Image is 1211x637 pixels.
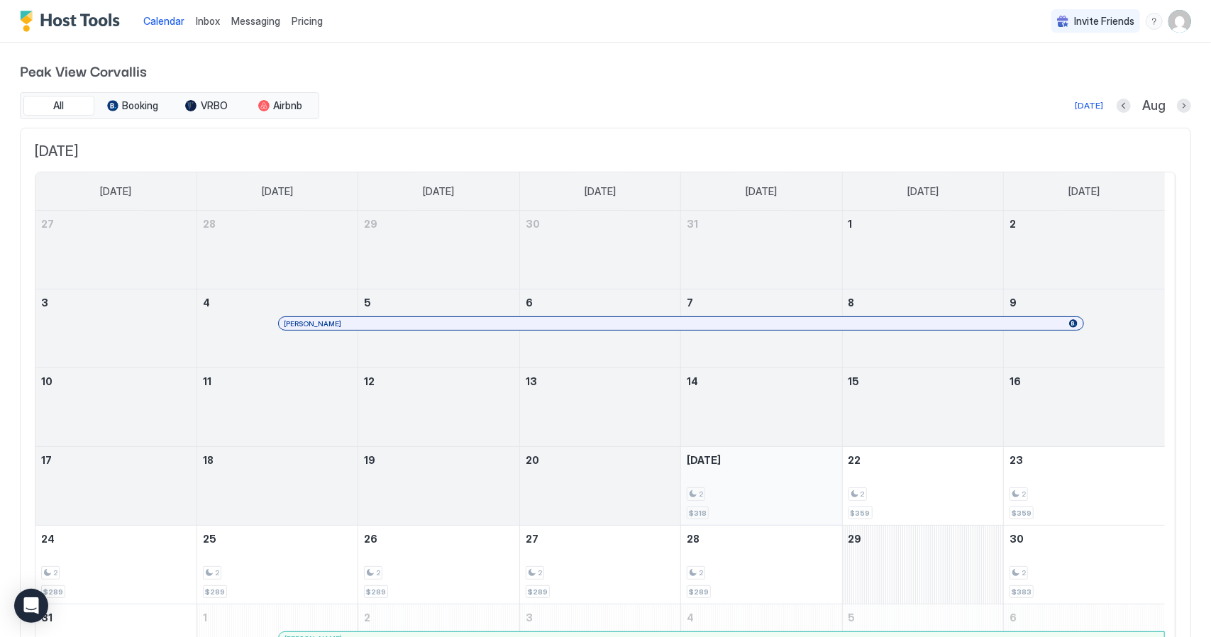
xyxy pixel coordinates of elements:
a: July 29, 2025 [358,211,519,237]
span: 2 [1022,568,1026,577]
a: August 9, 2025 [1004,289,1165,316]
a: August 13, 2025 [520,368,680,394]
a: August 11, 2025 [197,368,358,394]
a: Sunday [86,172,145,211]
td: August 9, 2025 [1004,289,1165,368]
td: August 16, 2025 [1004,368,1165,447]
td: August 15, 2025 [842,368,1003,447]
span: 7 [687,297,693,309]
span: $318 [689,509,707,518]
span: 5 [848,611,856,624]
span: 2 [376,568,380,577]
a: Monday [248,172,307,211]
a: Inbox [196,13,220,28]
a: August 15, 2025 [843,368,1003,394]
a: August 29, 2025 [843,526,1003,552]
td: July 29, 2025 [358,211,519,289]
a: August 1, 2025 [843,211,1003,237]
button: [DATE] [1073,97,1105,114]
a: August 10, 2025 [35,368,197,394]
td: August 29, 2025 [842,526,1003,604]
span: $359 [851,509,870,518]
a: September 6, 2025 [1004,604,1165,631]
div: tab-group [20,92,319,119]
a: August 18, 2025 [197,447,358,473]
span: VRBO [201,99,228,112]
span: 22 [848,454,861,466]
a: July 27, 2025 [35,211,197,237]
td: August 21, 2025 [681,447,842,526]
span: Messaging [231,15,280,27]
div: menu [1146,13,1163,30]
a: August 31, 2025 [35,604,197,631]
span: Inbox [196,15,220,27]
a: Thursday [731,172,791,211]
span: $359 [1012,509,1032,518]
span: 2 [364,611,370,624]
button: Previous month [1117,99,1131,113]
span: 2 [699,489,703,499]
span: 2 [53,568,57,577]
span: 13 [526,375,537,387]
td: July 31, 2025 [681,211,842,289]
span: Invite Friends [1074,15,1134,28]
a: August 26, 2025 [358,526,519,552]
span: Calendar [143,15,184,27]
td: July 28, 2025 [197,211,358,289]
a: September 2, 2025 [358,604,519,631]
button: All [23,96,94,116]
span: $289 [366,587,386,597]
td: August 8, 2025 [842,289,1003,368]
td: August 28, 2025 [681,526,842,604]
span: 16 [1010,375,1021,387]
td: August 12, 2025 [358,368,519,447]
td: August 5, 2025 [358,289,519,368]
span: 18 [203,454,214,466]
span: [DATE] [1069,185,1100,198]
a: August 12, 2025 [358,368,519,394]
span: 10 [41,375,52,387]
span: 4 [203,297,210,309]
span: [DATE] [746,185,777,198]
span: [DATE] [100,185,131,198]
a: August 27, 2025 [520,526,680,552]
button: Airbnb [245,96,316,116]
a: August 8, 2025 [843,289,1003,316]
span: [DATE] [907,185,939,198]
span: 3 [526,611,533,624]
span: 28 [687,533,699,545]
td: August 30, 2025 [1004,526,1165,604]
a: September 5, 2025 [843,604,1003,631]
span: 6 [526,297,533,309]
span: [DATE] [687,454,721,466]
span: 20 [526,454,539,466]
a: August 16, 2025 [1004,368,1165,394]
span: 26 [364,533,377,545]
span: 2 [861,489,865,499]
span: 25 [203,533,216,545]
span: 28 [203,218,216,230]
a: Tuesday [409,172,469,211]
span: 3 [41,297,48,309]
span: 2 [699,568,703,577]
a: August 6, 2025 [520,289,680,316]
span: Pricing [292,15,323,28]
span: [DATE] [262,185,293,198]
td: August 14, 2025 [681,368,842,447]
td: August 3, 2025 [35,289,197,368]
td: August 25, 2025 [197,526,358,604]
a: August 21, 2025 [681,447,841,473]
span: $289 [528,587,548,597]
a: August 17, 2025 [35,447,197,473]
td: July 30, 2025 [519,211,680,289]
a: August 14, 2025 [681,368,841,394]
a: August 23, 2025 [1004,447,1165,473]
span: 2 [538,568,542,577]
div: [PERSON_NAME] [284,319,1078,328]
td: August 17, 2025 [35,447,197,526]
span: 29 [848,533,862,545]
a: August 2, 2025 [1004,211,1165,237]
span: 9 [1010,297,1017,309]
td: August 11, 2025 [197,368,358,447]
span: [PERSON_NAME] [284,319,342,328]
